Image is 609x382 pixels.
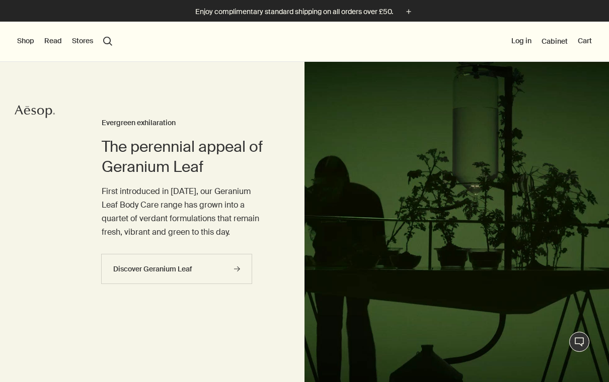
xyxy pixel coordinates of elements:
[17,22,112,62] nav: primary
[101,254,252,284] a: Discover Geranium Leaf
[15,104,55,119] svg: Aesop
[542,37,568,46] a: Cabinet
[15,104,55,122] a: Aesop
[195,6,414,18] button: Enjoy complimentary standard shipping on all orders over £50.
[102,117,264,129] h3: Evergreen exhilaration
[102,184,264,239] p: First introduced in [DATE], our Geranium Leaf Body Care range has grown into a quartet of verdant...
[102,137,264,177] h2: The perennial appeal of Geranium Leaf
[17,36,34,46] button: Shop
[511,22,592,62] nav: supplementary
[578,36,592,46] button: Cart
[569,332,589,352] button: Live Assistance
[103,37,112,46] button: Open search
[44,36,62,46] button: Read
[195,7,393,17] p: Enjoy complimentary standard shipping on all orders over £50.
[72,36,93,46] button: Stores
[511,36,531,46] button: Log in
